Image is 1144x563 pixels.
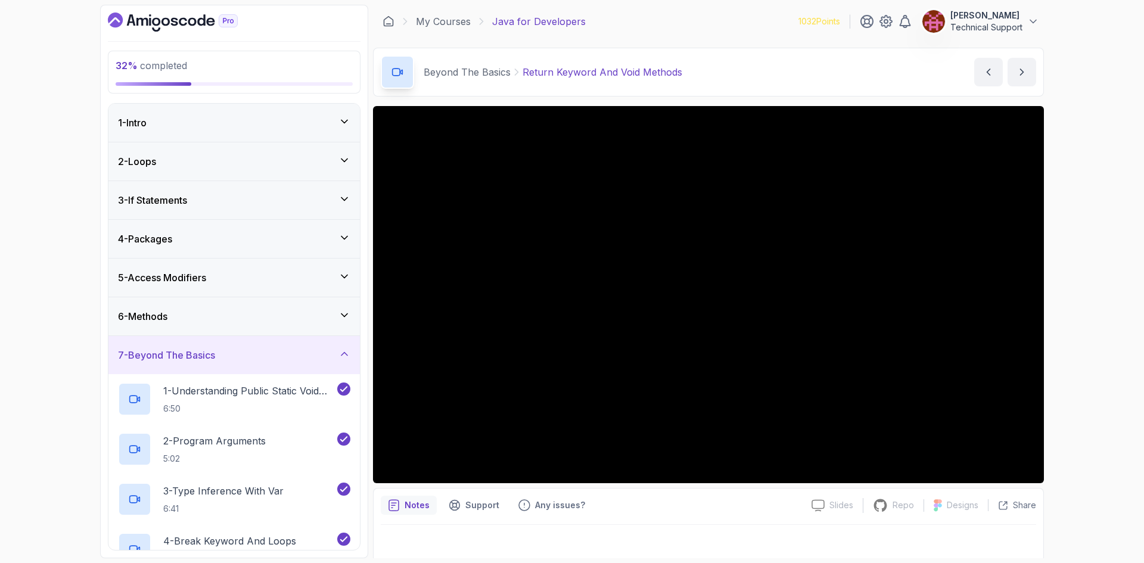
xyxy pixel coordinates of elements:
[108,220,360,258] button: 4-Packages
[118,154,156,169] h3: 2 - Loops
[922,10,945,33] img: user profile image
[974,58,1003,86] button: previous content
[950,21,1022,33] p: Technical Support
[416,14,471,29] a: My Courses
[947,499,978,511] p: Designs
[163,403,335,415] p: 6:50
[442,496,506,515] button: Support button
[1013,499,1036,511] p: Share
[893,499,914,511] p: Repo
[373,106,1044,483] iframe: 6 - Return Keyword and Void Methods
[116,60,187,71] span: completed
[922,10,1039,33] button: user profile image[PERSON_NAME]Technical Support
[118,382,350,416] button: 1-Understanding Public Static Void Main6:50
[108,336,360,374] button: 7-Beyond The Basics
[535,499,585,511] p: Any issues?
[108,297,360,335] button: 6-Methods
[798,15,840,27] p: 1032 Points
[492,14,586,29] p: Java for Developers
[118,309,167,324] h3: 6 - Methods
[163,534,296,548] p: 4 - Break Keyword And Loops
[108,181,360,219] button: 3-If Statements
[950,10,1022,21] p: [PERSON_NAME]
[163,384,335,398] p: 1 - Understanding Public Static Void Main
[108,104,360,142] button: 1-Intro
[163,484,284,498] p: 3 - Type Inference With Var
[118,270,206,285] h3: 5 - Access Modifiers
[988,499,1036,511] button: Share
[116,60,138,71] span: 32 %
[163,434,266,448] p: 2 - Program Arguments
[118,116,147,130] h3: 1 - Intro
[829,499,853,511] p: Slides
[383,15,394,27] a: Dashboard
[108,259,360,297] button: 5-Access Modifiers
[118,232,172,246] h3: 4 - Packages
[465,499,499,511] p: Support
[405,499,430,511] p: Notes
[381,496,437,515] button: notes button
[118,348,215,362] h3: 7 - Beyond The Basics
[108,13,265,32] a: Dashboard
[118,483,350,516] button: 3-Type Inference With Var6:41
[511,496,592,515] button: Feedback button
[118,433,350,466] button: 2-Program Arguments5:02
[163,453,266,465] p: 5:02
[424,65,511,79] p: Beyond The Basics
[108,142,360,181] button: 2-Loops
[118,193,187,207] h3: 3 - If Statements
[523,65,682,79] p: Return Keyword And Void Methods
[1008,58,1036,86] button: next content
[163,503,284,515] p: 6:41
